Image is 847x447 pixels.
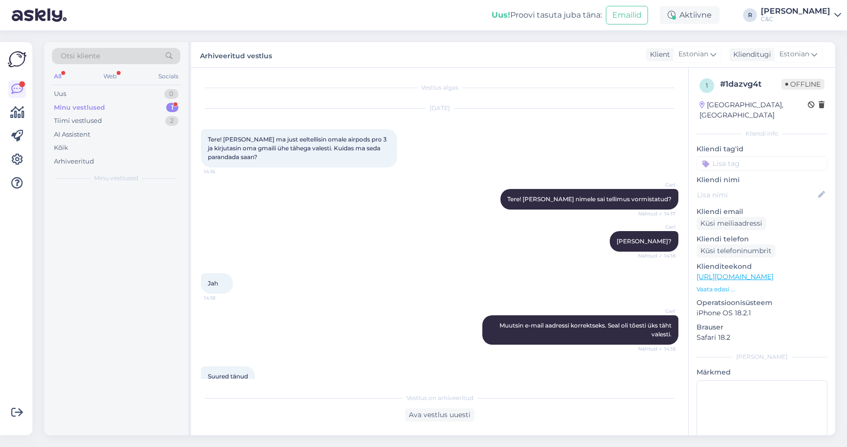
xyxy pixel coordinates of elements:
div: Proovi tasuta juba täna: [492,9,602,21]
b: Uus! [492,10,510,20]
span: 14:18 [204,294,241,302]
span: Garl [639,223,675,231]
span: Suured tänud [208,373,248,380]
div: AI Assistent [54,130,90,140]
span: Nähtud ✓ 14:18 [638,345,675,353]
span: 14:16 [204,168,241,175]
span: 1 [706,82,708,89]
label: Arhiveeritud vestlus [200,48,272,61]
p: Kliendi telefon [697,234,827,244]
div: Arhiveeritud [54,157,94,166]
div: Vestlus algas [201,83,678,92]
span: Tere! [PERSON_NAME] nimele sai tellimus vormistatud? [507,195,672,203]
span: Estonian [779,49,809,60]
div: Minu vestlused [54,103,105,113]
span: Nähtud ✓ 14:18 [638,252,675,259]
div: Socials [156,70,180,83]
div: Aktiivne [660,6,720,24]
span: Tere! [PERSON_NAME] ma just eeltellisin omale airpods pro 3 ja kirjutasin oma gmaili ühe tähega v... [208,136,388,161]
div: 0 [164,89,178,99]
div: Uus [54,89,66,99]
span: Offline [781,79,824,90]
div: [DATE] [201,104,678,113]
div: # 1dazvg4t [720,78,781,90]
div: 1 [166,103,178,113]
span: Estonian [678,49,708,60]
div: Küsi meiliaadressi [697,217,766,230]
div: [GEOGRAPHIC_DATA], [GEOGRAPHIC_DATA] [699,100,808,120]
div: Web [101,70,119,83]
p: Kliendi tag'id [697,144,827,154]
div: Kliendi info [697,129,827,138]
span: Garl [639,307,675,315]
div: Kõik [54,143,68,153]
div: Klienditugi [729,49,771,60]
button: Emailid [606,6,648,24]
div: Ava vestlus uuesti [405,408,474,422]
p: Vaata edasi ... [697,285,827,294]
input: Lisa tag [697,156,827,171]
span: Muutsin e-mail aadressi korrektseks. Seal oli tõesti üks täht valesti. [499,322,673,338]
span: Nähtud ✓ 14:17 [638,210,675,217]
a: [PERSON_NAME]C&C [761,7,841,23]
p: Kliendi email [697,207,827,217]
input: Lisa nimi [697,189,816,200]
span: Garl [639,181,675,188]
div: [PERSON_NAME] [761,7,830,15]
p: Kliendi nimi [697,175,827,185]
div: C&C [761,15,830,23]
p: Operatsioonisüsteem [697,298,827,308]
p: iPhone OS 18.2.1 [697,308,827,318]
div: Tiimi vestlused [54,116,102,126]
span: Minu vestlused [94,174,138,183]
span: [PERSON_NAME]? [617,237,672,245]
p: Safari 18.2 [697,332,827,343]
p: Klienditeekond [697,261,827,272]
div: R [743,8,757,22]
span: Vestlus on arhiveeritud [406,394,473,402]
a: [URL][DOMAIN_NAME] [697,272,773,281]
div: 2 [165,116,178,126]
span: Otsi kliente [61,51,100,61]
p: Märkmed [697,367,827,377]
div: Klient [646,49,670,60]
p: Brauser [697,322,827,332]
img: Askly Logo [8,50,26,69]
div: All [52,70,63,83]
div: [PERSON_NAME] [697,353,827,361]
div: Küsi telefoninumbrit [697,244,775,258]
span: Jah [208,280,218,287]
